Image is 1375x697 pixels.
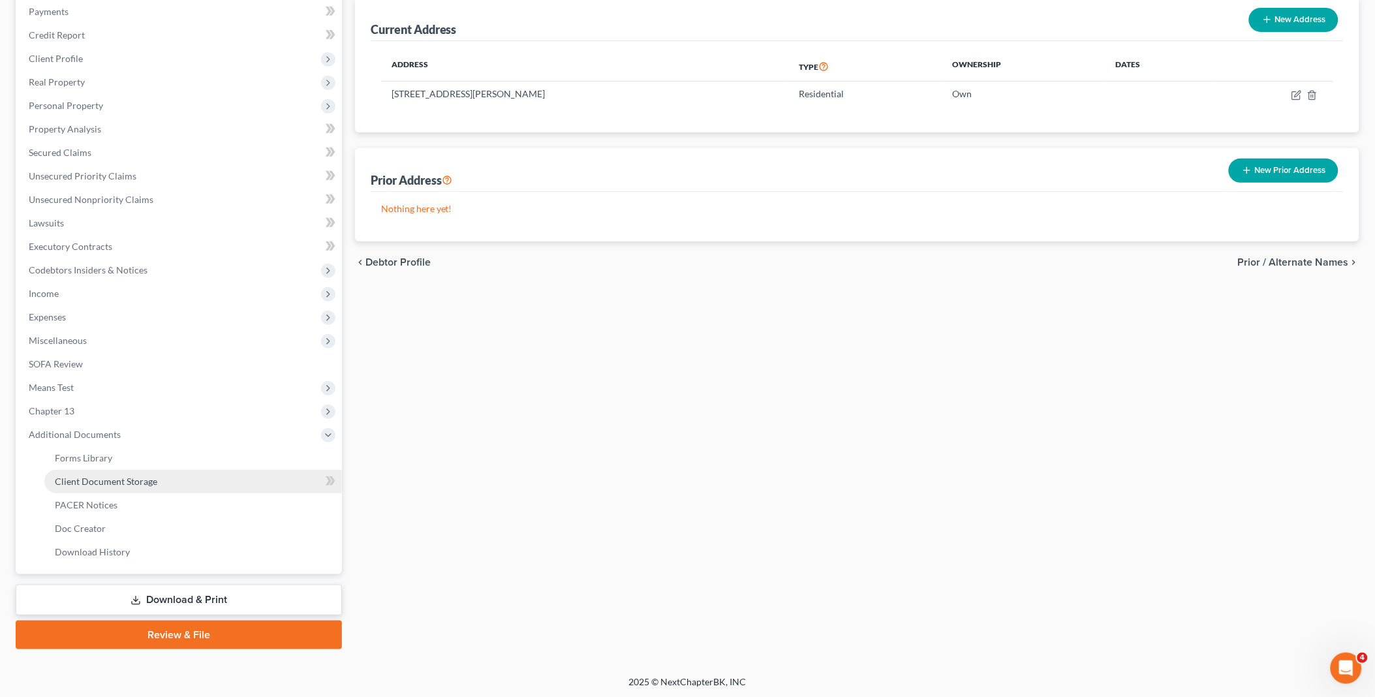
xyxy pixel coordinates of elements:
[55,452,112,463] span: Forms Library
[29,194,153,205] span: Unsecured Nonpriority Claims
[44,493,342,517] a: PACER Notices
[381,52,789,82] th: Address
[29,147,91,158] span: Secured Claims
[29,311,66,322] span: Expenses
[365,257,431,268] span: Debtor Profile
[18,117,342,141] a: Property Analysis
[1357,653,1368,663] span: 4
[1105,52,1211,82] th: Dates
[29,429,121,440] span: Additional Documents
[29,170,136,181] span: Unsecured Priority Claims
[1249,8,1338,32] button: New Address
[18,352,342,376] a: SOFA Review
[55,546,130,557] span: Download History
[29,123,101,134] span: Property Analysis
[29,100,103,111] span: Personal Property
[371,22,457,37] div: Current Address
[29,29,85,40] span: Credit Report
[18,211,342,235] a: Lawsuits
[16,585,342,615] a: Download & Print
[18,188,342,211] a: Unsecured Nonpriority Claims
[29,241,112,252] span: Executory Contracts
[381,82,789,106] td: [STREET_ADDRESS][PERSON_NAME]
[355,257,365,268] i: chevron_left
[29,6,69,17] span: Payments
[55,523,106,534] span: Doc Creator
[29,358,83,369] span: SOFA Review
[942,82,1105,106] td: Own
[18,141,342,164] a: Secured Claims
[942,52,1105,82] th: Ownership
[788,82,942,106] td: Residential
[44,446,342,470] a: Forms Library
[29,382,74,393] span: Means Test
[29,405,74,416] span: Chapter 13
[55,499,117,510] span: PACER Notices
[29,53,83,64] span: Client Profile
[55,476,157,487] span: Client Document Storage
[18,235,342,258] a: Executory Contracts
[44,517,342,540] a: Doc Creator
[16,621,342,649] a: Review & File
[788,52,942,82] th: Type
[18,164,342,188] a: Unsecured Priority Claims
[371,172,452,188] div: Prior Address
[29,76,85,87] span: Real Property
[44,470,342,493] a: Client Document Storage
[1349,257,1359,268] i: chevron_right
[1238,257,1349,268] span: Prior / Alternate Names
[355,257,431,268] button: chevron_left Debtor Profile
[29,264,147,275] span: Codebtors Insiders & Notices
[1331,653,1362,684] iframe: Intercom live chat
[29,288,59,299] span: Income
[1238,257,1359,268] button: Prior / Alternate Names chevron_right
[29,335,87,346] span: Miscellaneous
[18,23,342,47] a: Credit Report
[1229,159,1338,183] button: New Prior Address
[381,202,1333,215] p: Nothing here yet!
[44,540,342,564] a: Download History
[29,217,64,228] span: Lawsuits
